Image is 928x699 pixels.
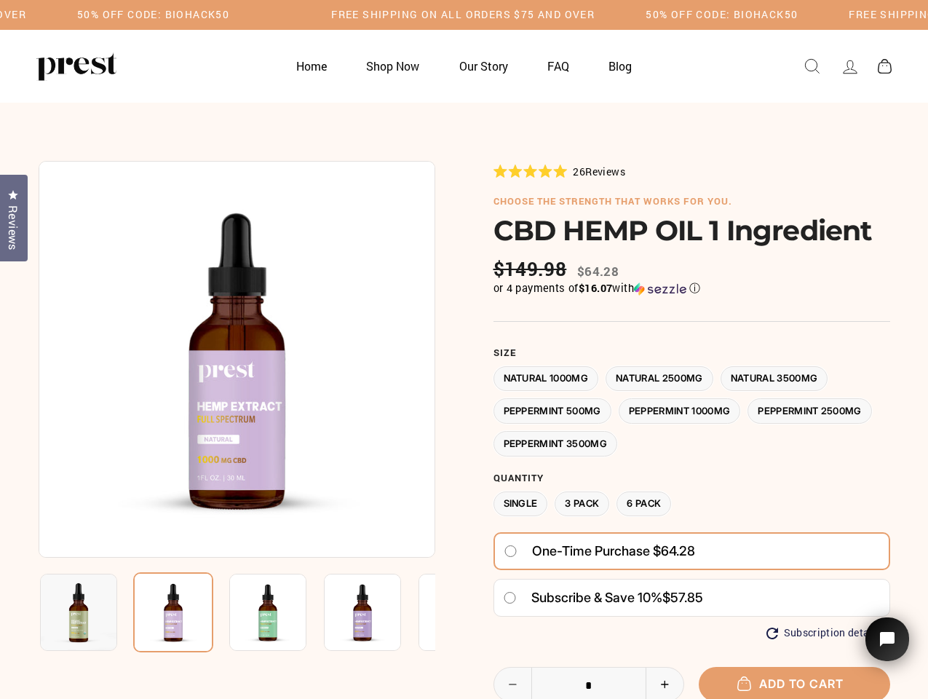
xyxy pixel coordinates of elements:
label: Natural 1000MG [493,366,599,392]
img: Sezzle [634,283,686,296]
iframe: Tidio Chat [846,597,928,699]
img: CBD HEMP OIL 1 Ingredient [324,574,401,651]
img: CBD HEMP OIL 1 Ingredient [419,574,496,651]
img: PREST ORGANICS [36,52,116,81]
label: Peppermint 1000MG [619,398,741,424]
span: Subscribe & save 10% [531,590,662,605]
span: 26 [573,165,585,178]
span: $57.85 [662,590,703,605]
h5: Free Shipping on all orders $75 and over [331,9,595,21]
label: Size [493,347,890,359]
label: Peppermint 2500MG [747,398,872,424]
input: Subscribe & save 10%$57.85 [503,592,517,604]
label: Single [493,491,548,517]
a: Blog [590,52,650,80]
div: 26Reviews [493,163,625,179]
label: Peppermint 500MG [493,398,611,424]
div: or 4 payments of with [493,281,890,296]
h6: choose the strength that works for you. [493,196,890,208]
a: Our Story [441,52,526,80]
img: CBD HEMP OIL 1 Ingredient [229,574,306,651]
label: Quantity [493,473,890,484]
label: 6 Pack [616,491,671,517]
label: 3 Pack [555,491,609,517]
span: $64.28 [577,263,619,280]
img: CBD HEMP OIL 1 Ingredient [133,572,213,652]
a: FAQ [529,52,587,80]
img: CBD HEMP OIL 1 Ingredient [39,161,435,558]
h5: 50% OFF CODE: BIOHACK50 [646,9,798,21]
span: Reviews [585,165,625,178]
label: Natural 2500MG [606,366,713,392]
span: Subscription details [784,627,881,639]
input: One-time purchase $64.28 [504,545,517,557]
label: Natural 3500MG [721,366,828,392]
span: Reviews [4,205,23,250]
ul: Primary [278,52,651,80]
span: $149.98 [493,258,571,280]
div: or 4 payments of$16.07withSezzle Click to learn more about Sezzle [493,281,890,296]
button: Subscription details [766,627,881,639]
h5: 50% OFF CODE: BIOHACK50 [77,9,229,21]
span: $16.07 [579,281,612,295]
span: Add to cart [745,676,844,691]
label: Peppermint 3500MG [493,431,618,457]
a: Home [278,52,345,80]
img: CBD HEMP OIL 1 Ingredient [40,574,117,651]
h1: CBD HEMP OIL 1 Ingredient [493,214,890,247]
span: One-time purchase $64.28 [532,538,695,564]
a: Shop Now [348,52,437,80]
